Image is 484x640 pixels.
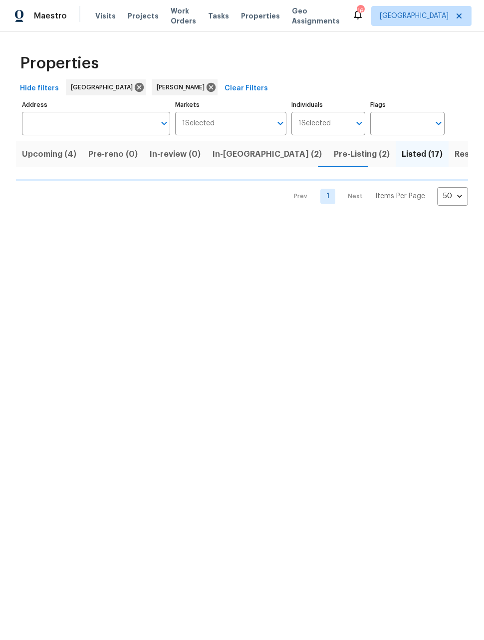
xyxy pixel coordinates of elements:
span: Tasks [208,12,229,19]
span: [GEOGRAPHIC_DATA] [71,82,137,92]
span: Upcoming (4) [22,147,76,161]
span: Geo Assignments [292,6,340,26]
div: [PERSON_NAME] [152,79,218,95]
label: Address [22,102,170,108]
span: Projects [128,11,159,21]
button: Open [352,116,366,130]
nav: Pagination Navigation [284,187,468,206]
span: Hide filters [20,82,59,95]
span: Visits [95,11,116,21]
button: Open [157,116,171,130]
button: Hide filters [16,79,63,98]
span: Pre-Listing (2) [334,147,390,161]
span: In-review (0) [150,147,201,161]
label: Flags [370,102,445,108]
span: [GEOGRAPHIC_DATA] [380,11,449,21]
label: Markets [175,102,286,108]
p: Items Per Page [375,191,425,201]
span: Properties [241,11,280,21]
button: Open [273,116,287,130]
span: Listed (17) [402,147,443,161]
span: [PERSON_NAME] [157,82,209,92]
div: 16 [357,6,364,16]
span: Maestro [34,11,67,21]
span: 1 Selected [298,119,331,128]
span: 1 Selected [182,119,215,128]
label: Individuals [291,102,366,108]
span: Pre-reno (0) [88,147,138,161]
button: Open [432,116,446,130]
span: In-[GEOGRAPHIC_DATA] (2) [213,147,322,161]
span: Clear Filters [225,82,268,95]
div: 50 [437,183,468,209]
a: Goto page 1 [320,189,335,204]
span: Work Orders [171,6,196,26]
div: [GEOGRAPHIC_DATA] [66,79,146,95]
button: Clear Filters [221,79,272,98]
span: Properties [20,58,99,68]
